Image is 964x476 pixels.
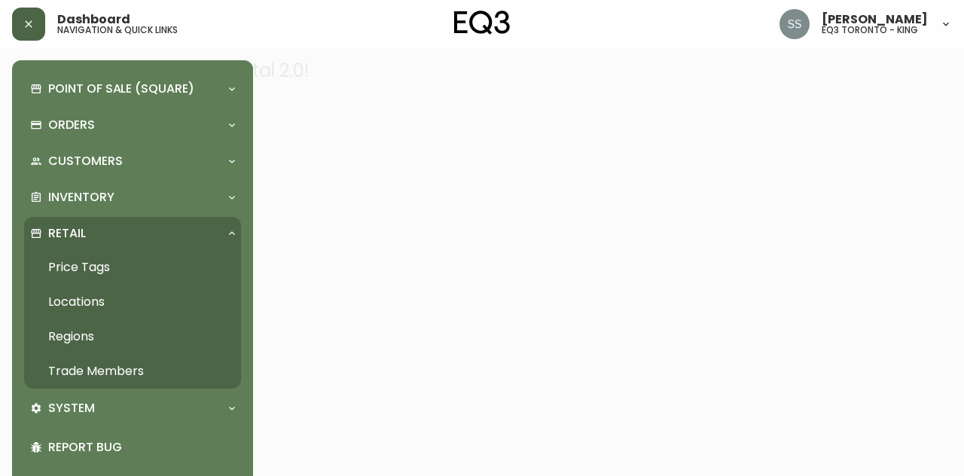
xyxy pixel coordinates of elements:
[48,189,114,206] p: Inventory
[57,26,178,35] h5: navigation & quick links
[24,392,241,425] div: System
[48,439,235,456] p: Report Bug
[454,11,510,35] img: logo
[24,354,241,389] a: Trade Members
[24,145,241,178] div: Customers
[24,319,241,354] a: Regions
[24,72,241,105] div: Point of Sale (Square)
[822,14,928,26] span: [PERSON_NAME]
[24,217,241,250] div: Retail
[24,285,241,319] a: Locations
[57,14,130,26] span: Dashboard
[48,400,95,416] p: System
[48,81,194,97] p: Point of Sale (Square)
[48,153,123,169] p: Customers
[822,26,918,35] h5: eq3 toronto - king
[24,250,241,285] a: Price Tags
[48,225,86,242] p: Retail
[48,117,95,133] p: Orders
[24,108,241,142] div: Orders
[779,9,810,39] img: f1b6f2cda6f3b51f95337c5892ce6799
[24,428,241,467] div: Report Bug
[24,181,241,214] div: Inventory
